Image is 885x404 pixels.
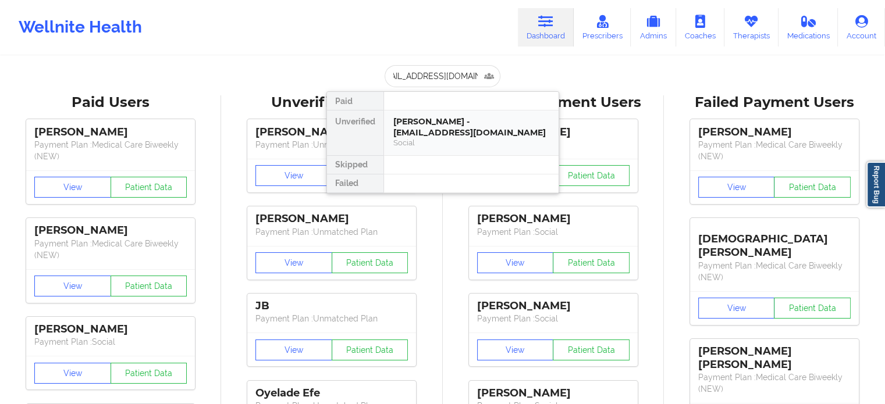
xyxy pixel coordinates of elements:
a: Admins [631,8,676,47]
div: [PERSON_NAME] [477,212,630,226]
div: Skipped [327,156,383,174]
div: Unverified [327,110,383,156]
div: JB [255,299,408,313]
button: Patient Data [332,252,408,273]
div: [DEMOGRAPHIC_DATA][PERSON_NAME] [698,224,851,259]
a: Report Bug [866,162,885,208]
div: Paid [327,92,383,110]
div: Oyelade Efe [255,387,408,400]
a: Account [838,8,885,47]
div: [PERSON_NAME] [477,387,630,400]
p: Payment Plan : Medical Care Biweekly (NEW) [698,139,851,162]
button: View [255,339,332,360]
button: View [477,339,554,360]
button: View [255,165,332,186]
p: Payment Plan : Social [477,313,630,324]
p: Payment Plan : Medical Care Biweekly (NEW) [698,371,851,395]
div: [PERSON_NAME] [255,212,408,226]
button: Patient Data [553,165,630,186]
a: Coaches [676,8,724,47]
button: Patient Data [111,363,187,384]
div: [PERSON_NAME] [34,224,187,237]
p: Payment Plan : Social [477,226,630,238]
a: Therapists [724,8,779,47]
p: Payment Plan : Unmatched Plan [255,139,408,151]
p: Payment Plan : Unmatched Plan [255,313,408,324]
p: Payment Plan : Medical Care Biweekly (NEW) [698,260,851,283]
a: Medications [779,8,838,47]
p: Payment Plan : Unmatched Plan [255,226,408,238]
button: Patient Data [553,252,630,273]
button: View [34,363,111,384]
a: Prescribers [574,8,631,47]
button: View [698,177,775,198]
p: Payment Plan : Medical Care Biweekly (NEW) [34,238,187,261]
div: [PERSON_NAME] [PERSON_NAME] [698,345,851,371]
button: View [34,177,111,198]
button: View [34,276,111,296]
p: Payment Plan : Medical Care Biweekly (NEW) [34,139,187,162]
div: [PERSON_NAME] [34,323,187,336]
div: Paid Users [8,94,213,112]
button: Patient Data [774,298,851,319]
a: Dashboard [518,8,574,47]
div: Failed [327,174,383,193]
button: Patient Data [332,339,408,360]
button: Patient Data [111,177,187,198]
button: View [255,252,332,273]
div: [PERSON_NAME] [34,126,187,139]
button: View [477,252,554,273]
div: [PERSON_NAME] - [EMAIL_ADDRESS][DOMAIN_NAME] [393,116,549,138]
p: Payment Plan : Social [34,336,187,348]
div: [PERSON_NAME] [698,126,851,139]
button: View [698,298,775,319]
div: [PERSON_NAME] [255,126,408,139]
div: Social [393,138,549,148]
button: Patient Data [111,276,187,296]
div: Failed Payment Users [672,94,877,112]
button: Patient Data [553,339,630,360]
div: [PERSON_NAME] [477,299,630,313]
button: Patient Data [774,177,851,198]
div: Unverified Users [229,94,434,112]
